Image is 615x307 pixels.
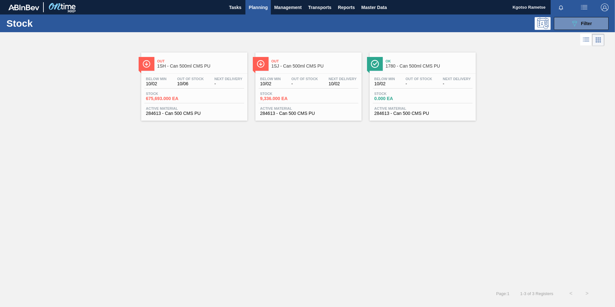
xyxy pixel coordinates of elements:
[386,64,473,69] span: 1780 - Can 500ml CMS PU
[443,81,471,86] span: -
[496,291,509,296] span: Page : 1
[580,4,588,11] img: userActions
[228,4,242,11] span: Tasks
[551,3,571,12] button: Notifications
[374,77,395,81] span: Below Min
[592,34,604,46] div: Card Vision
[374,96,419,101] span: 0.000 EA
[177,81,204,86] span: 10/06
[308,4,331,11] span: Transports
[177,77,204,81] span: Out Of Stock
[338,4,355,11] span: Reports
[329,81,357,86] span: 10/02
[146,81,167,86] span: 10/02
[581,21,592,26] span: Filter
[291,77,318,81] span: Out Of Stock
[580,34,592,46] div: List Vision
[142,60,151,68] img: Ícone
[443,77,471,81] span: Next Delivery
[215,81,243,86] span: -
[406,81,432,86] span: -
[406,77,432,81] span: Out Of Stock
[146,77,167,81] span: Below Min
[146,96,191,101] span: 675,693.000 EA
[371,60,379,68] img: Ícone
[374,107,471,110] span: Active Material
[579,285,595,302] button: >
[260,107,357,110] span: Active Material
[563,285,579,302] button: <
[291,81,318,86] span: -
[329,77,357,81] span: Next Delivery
[374,92,419,96] span: Stock
[6,20,103,27] h1: Stock
[251,48,365,121] a: ÍconeOut1SJ - Can 500ml CMS PUBelow Min10/02Out Of Stock-Next Delivery10/02Stock9,336.000 EAActiv...
[260,92,305,96] span: Stock
[146,107,243,110] span: Active Material
[535,17,551,30] div: Programming: no user selected
[271,64,358,69] span: 1SJ - Can 500ml CMS PU
[374,111,471,116] span: 284613 - Can 500 CMS PU
[157,59,244,63] span: Out
[361,4,387,11] span: Master Data
[257,60,265,68] img: Ícone
[249,4,268,11] span: Planning
[260,111,357,116] span: 284613 - Can 500 CMS PU
[260,77,281,81] span: Below Min
[519,291,553,296] span: 1 - 3 of 3 Registers
[157,64,244,69] span: 1SH - Can 500ml CMS PU
[374,81,395,86] span: 10/02
[146,111,243,116] span: 284613 - Can 500 CMS PU
[601,4,609,11] img: Logout
[215,77,243,81] span: Next Delivery
[274,4,302,11] span: Management
[146,92,191,96] span: Stock
[386,59,473,63] span: Ok
[260,96,305,101] span: 9,336.000 EA
[365,48,479,121] a: ÍconeOk1780 - Can 500ml CMS PUBelow Min10/02Out Of Stock-Next Delivery-Stock0.000 EAActive Materi...
[136,48,251,121] a: ÍconeOut1SH - Can 500ml CMS PUBelow Min10/02Out Of Stock10/06Next Delivery-Stock675,693.000 EAAct...
[8,5,39,10] img: TNhmsLtSVTkK8tSr43FrP2fwEKptu5GPRR3wAAAABJRU5ErkJggg==
[260,81,281,86] span: 10/02
[271,59,358,63] span: Out
[554,17,609,30] button: Filter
